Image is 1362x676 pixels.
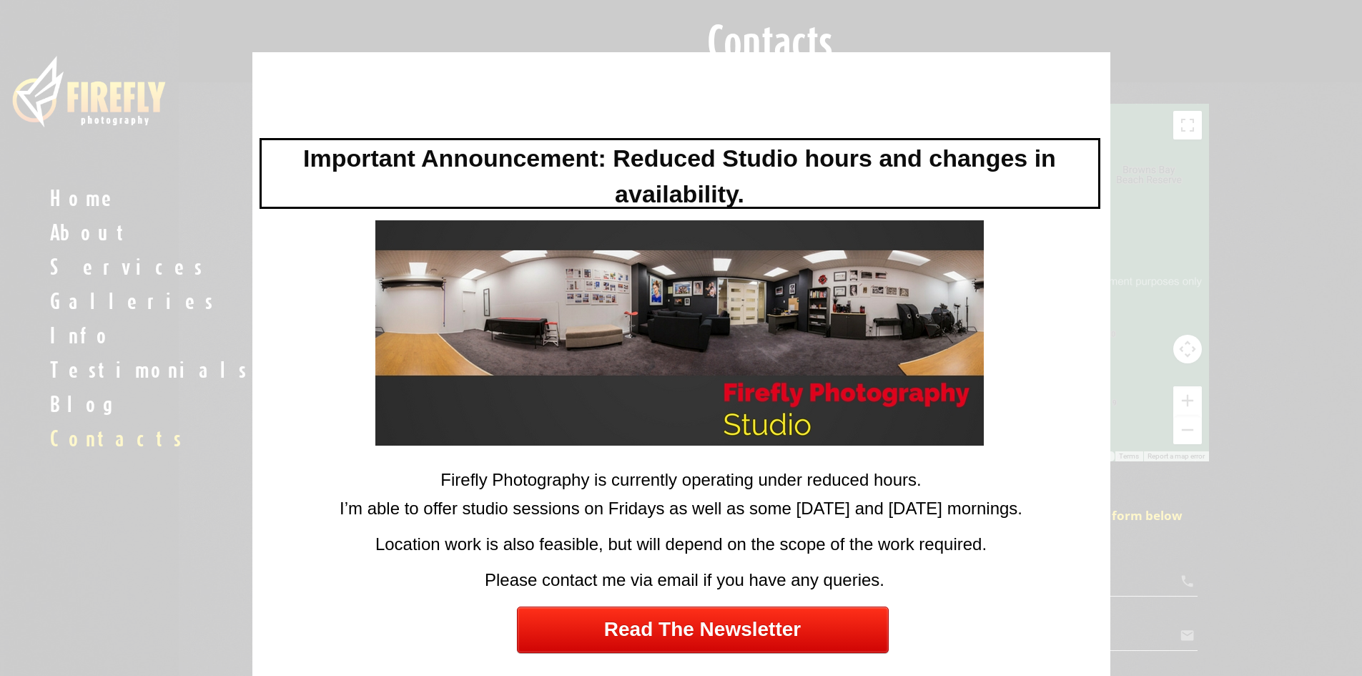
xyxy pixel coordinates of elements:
[260,138,1100,209] div: Important Announcement: Reduced Studio hours and changes in availability.
[256,467,1107,492] div: Firefly Photography is currently operating under reduced hours.
[517,607,889,653] a: Read The Newsletter
[256,532,1107,564] div: Location work is also feasible, but will depend on the scope of the work required.
[260,567,1110,599] div: Please contact me via email if you have any queries.
[256,496,1107,528] div: I’m able to offer studio sessions on Fridays as well as some [DATE] and [DATE] mornings.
